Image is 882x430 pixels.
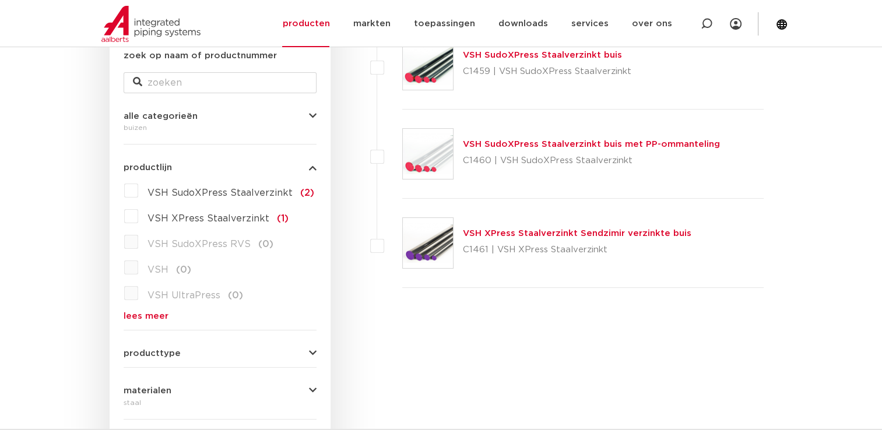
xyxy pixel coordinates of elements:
span: (0) [258,239,273,249]
div: staal [124,396,317,410]
span: alle categorieën [124,112,198,121]
span: materialen [124,386,171,395]
span: VSH [147,265,168,274]
span: VSH UltraPress [147,291,220,300]
input: zoeken [124,72,317,93]
a: VSH SudoXPress Staalverzinkt buis [463,51,622,59]
span: VSH XPress Staalverzinkt [147,214,269,223]
span: VSH SudoXPress RVS [147,239,251,249]
span: (1) [277,214,289,223]
span: (2) [300,188,314,198]
span: VSH SudoXPress Staalverzinkt [147,188,293,198]
span: productlijn [124,163,172,172]
button: alle categorieën [124,112,317,121]
p: C1461 | VSH XPress Staalverzinkt [463,241,691,259]
img: Thumbnail for VSH SudoXPress Staalverzinkt buis [403,40,453,90]
span: (0) [176,265,191,274]
button: materialen [124,386,317,395]
img: Thumbnail for VSH SudoXPress Staalverzinkt buis met PP-ommanteling [403,129,453,179]
img: Thumbnail for VSH XPress Staalverzinkt Sendzimir verzinkte buis [403,218,453,268]
a: lees meer [124,312,317,320]
span: producttype [124,349,181,358]
label: zoek op naam of productnummer [124,49,277,63]
a: VSH SudoXPress Staalverzinkt buis met PP-ommanteling [463,140,720,149]
button: productlijn [124,163,317,172]
p: C1459 | VSH SudoXPress Staalverzinkt [463,62,631,81]
span: (0) [228,291,243,300]
p: C1460 | VSH SudoXPress Staalverzinkt [463,151,720,170]
button: producttype [124,349,317,358]
a: VSH XPress Staalverzinkt Sendzimir verzinkte buis [463,229,691,238]
div: buizen [124,121,317,135]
